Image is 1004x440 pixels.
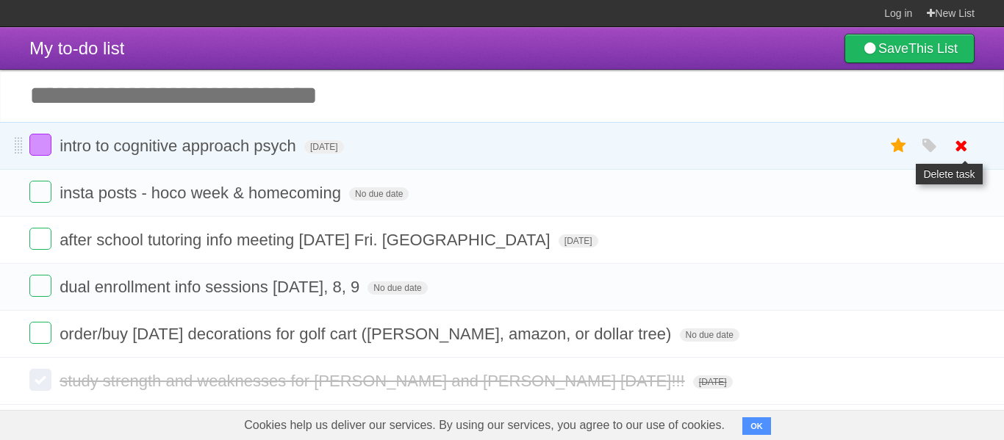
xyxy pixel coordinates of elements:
[680,328,739,342] span: No due date
[845,34,975,63] a: SaveThis List
[304,140,344,154] span: [DATE]
[367,281,427,295] span: No due date
[60,325,675,343] span: order/buy [DATE] decorations for golf cart ([PERSON_NAME], amazon, or dollar tree)
[229,411,739,440] span: Cookies help us deliver our services. By using our services, you agree to our use of cookies.
[29,181,51,203] label: Done
[742,417,771,435] button: OK
[29,228,51,250] label: Done
[60,278,363,296] span: dual enrollment info sessions [DATE], 8, 9
[908,41,958,56] b: This List
[60,184,345,202] span: insta posts - hoco week & homecoming
[29,275,51,297] label: Done
[60,372,689,390] span: study strength and weaknesses for [PERSON_NAME] and [PERSON_NAME] [DATE]!!!
[29,322,51,344] label: Done
[29,134,51,156] label: Done
[60,231,554,249] span: after school tutoring info meeting [DATE] Fri. [GEOGRAPHIC_DATA]
[693,375,733,389] span: [DATE]
[885,134,913,158] label: Star task
[60,137,300,155] span: intro to cognitive approach psych
[29,369,51,391] label: Done
[349,187,409,201] span: No due date
[559,234,598,248] span: [DATE]
[29,38,124,58] span: My to-do list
